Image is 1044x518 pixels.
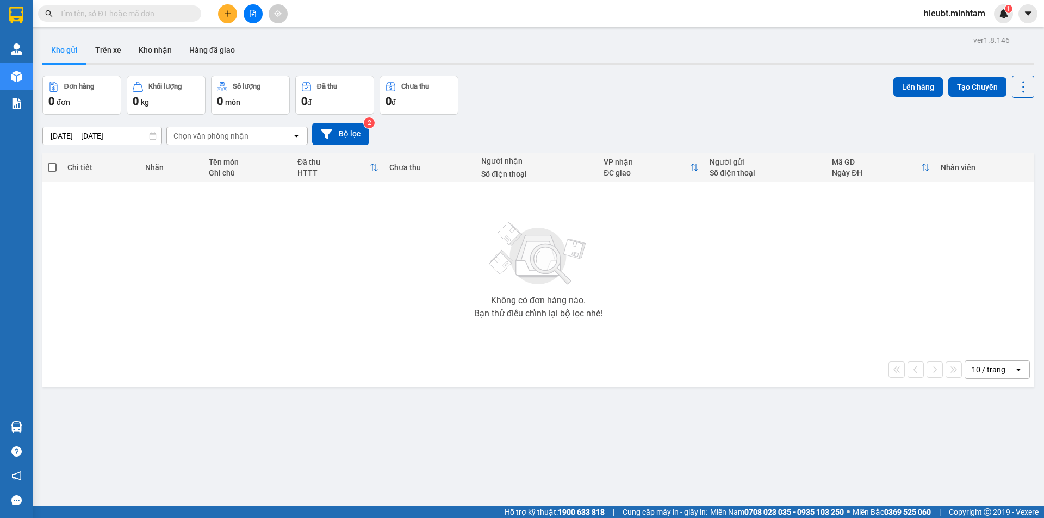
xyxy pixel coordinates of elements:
[218,4,237,23] button: plus
[832,168,921,177] div: Ngày ĐH
[209,168,287,177] div: Ghi chú
[274,10,282,17] span: aim
[973,34,1010,46] div: ver 1.8.146
[832,158,921,166] div: Mã GD
[133,95,139,108] span: 0
[43,127,161,145] input: Select a date range.
[48,95,54,108] span: 0
[244,4,263,23] button: file-add
[1014,365,1023,374] svg: open
[297,168,370,177] div: HTTT
[11,495,22,505] span: message
[939,506,941,518] span: |
[481,157,593,165] div: Người nhận
[915,7,994,20] span: hieubt.minhtam
[481,170,593,178] div: Số điện thoại
[1006,5,1010,13] span: 1
[9,7,23,23] img: logo-vxr
[127,76,206,115] button: Khối lượng0kg
[297,158,370,166] div: Đã thu
[826,153,935,182] th: Toggle SortBy
[173,130,248,141] div: Chọn văn phòng nhận
[11,98,22,109] img: solution-icon
[364,117,375,128] sup: 2
[558,508,605,516] strong: 1900 633 818
[1005,5,1012,13] sup: 1
[613,506,614,518] span: |
[1018,4,1037,23] button: caret-down
[148,83,182,90] div: Khối lượng
[145,163,198,172] div: Nhãn
[604,168,690,177] div: ĐC giao
[11,43,22,55] img: warehouse-icon
[130,37,181,63] button: Kho nhận
[984,508,991,516] span: copyright
[42,76,121,115] button: Đơn hàng0đơn
[710,168,821,177] div: Số điện thoại
[505,506,605,518] span: Hỗ trợ kỹ thuật:
[217,95,223,108] span: 0
[893,77,943,97] button: Lên hàng
[312,123,369,145] button: Bộ lọc
[45,10,53,17] span: search
[999,9,1009,18] img: icon-new-feature
[884,508,931,516] strong: 0369 525 060
[941,163,1029,172] div: Nhân viên
[249,10,257,17] span: file-add
[225,98,240,107] span: món
[301,95,307,108] span: 0
[209,158,287,166] div: Tên món
[380,76,458,115] button: Chưa thu0đ
[11,471,22,481] span: notification
[598,153,704,182] th: Toggle SortBy
[484,216,593,292] img: svg+xml;base64,PHN2ZyBjbGFzcz0ibGlzdC1wbHVnX19zdmciIHhtbG5zPSJodHRwOi8vd3d3LnczLm9yZy8yMDAwL3N2Zy...
[233,83,260,90] div: Số lượng
[491,296,586,305] div: Không có đơn hàng nào.
[474,309,602,318] div: Bạn thử điều chỉnh lại bộ lọc nhé!
[57,98,70,107] span: đơn
[623,506,707,518] span: Cung cấp máy in - giấy in:
[317,83,337,90] div: Đã thu
[141,98,149,107] span: kg
[269,4,288,23] button: aim
[948,77,1006,97] button: Tạo Chuyến
[67,163,134,172] div: Chi tiết
[710,506,844,518] span: Miền Nam
[11,446,22,457] span: question-circle
[853,506,931,518] span: Miền Bắc
[604,158,690,166] div: VP nhận
[42,37,86,63] button: Kho gửi
[292,153,384,182] th: Toggle SortBy
[307,98,312,107] span: đ
[181,37,244,63] button: Hàng đã giao
[64,83,94,90] div: Đơn hàng
[11,421,22,433] img: warehouse-icon
[86,37,130,63] button: Trên xe
[292,132,301,140] svg: open
[389,163,470,172] div: Chưa thu
[386,95,391,108] span: 0
[401,83,429,90] div: Chưa thu
[391,98,396,107] span: đ
[295,76,374,115] button: Đã thu0đ
[11,71,22,82] img: warehouse-icon
[972,364,1005,375] div: 10 / trang
[710,158,821,166] div: Người gửi
[224,10,232,17] span: plus
[847,510,850,514] span: ⚪️
[744,508,844,516] strong: 0708 023 035 - 0935 103 250
[1023,9,1033,18] span: caret-down
[211,76,290,115] button: Số lượng0món
[60,8,188,20] input: Tìm tên, số ĐT hoặc mã đơn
